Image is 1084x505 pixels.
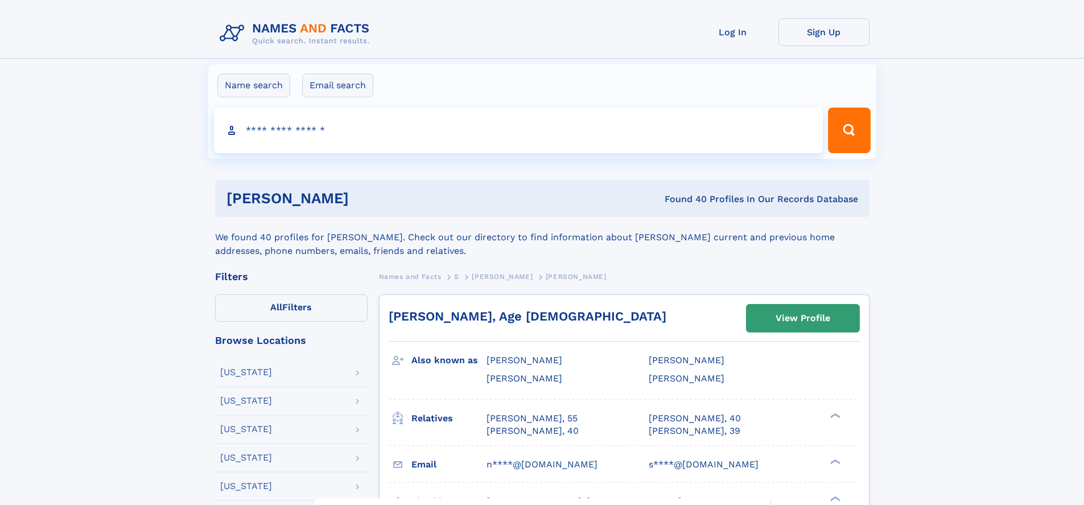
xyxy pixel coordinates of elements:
div: [US_STATE] [220,482,272,491]
a: [PERSON_NAME] [472,269,533,284]
a: [PERSON_NAME], 55 [487,412,578,425]
div: ❯ [827,412,841,419]
div: Browse Locations [215,335,368,346]
div: Filters [215,272,368,282]
span: [PERSON_NAME] [487,373,562,384]
img: Logo Names and Facts [215,18,379,49]
a: Log In [687,18,778,46]
label: Name search [217,73,290,97]
span: [PERSON_NAME] [472,273,533,281]
input: search input [214,108,823,153]
span: [PERSON_NAME] [487,355,562,366]
label: Email search [302,73,373,97]
div: ❯ [827,495,841,502]
a: [PERSON_NAME], 40 [649,412,741,425]
a: [PERSON_NAME], 40 [487,425,579,437]
a: [PERSON_NAME], 39 [649,425,740,437]
span: S [454,273,459,281]
button: Search Button [828,108,870,153]
a: S [454,269,459,284]
span: [PERSON_NAME] [649,373,724,384]
span: [PERSON_NAME] [546,273,607,281]
div: [US_STATE] [220,425,272,434]
div: [US_STATE] [220,453,272,462]
h3: Email [411,455,487,474]
div: We found 40 profiles for [PERSON_NAME]. Check out our directory to find information about [PERSON... [215,217,869,258]
h3: Relatives [411,409,487,428]
a: Names and Facts [379,269,442,284]
a: [PERSON_NAME], Age [DEMOGRAPHIC_DATA] [389,309,666,323]
div: Found 40 Profiles In Our Records Database [506,193,858,206]
span: [PERSON_NAME] [649,355,724,366]
div: [US_STATE] [220,396,272,405]
div: ❯ [827,458,841,465]
h3: Also known as [411,351,487,370]
div: View Profile [776,305,830,331]
a: Sign Up [778,18,869,46]
label: Filters [215,294,368,322]
span: All [270,302,282,313]
h1: [PERSON_NAME] [226,191,507,206]
div: [US_STATE] [220,368,272,377]
a: View Profile [747,305,859,332]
